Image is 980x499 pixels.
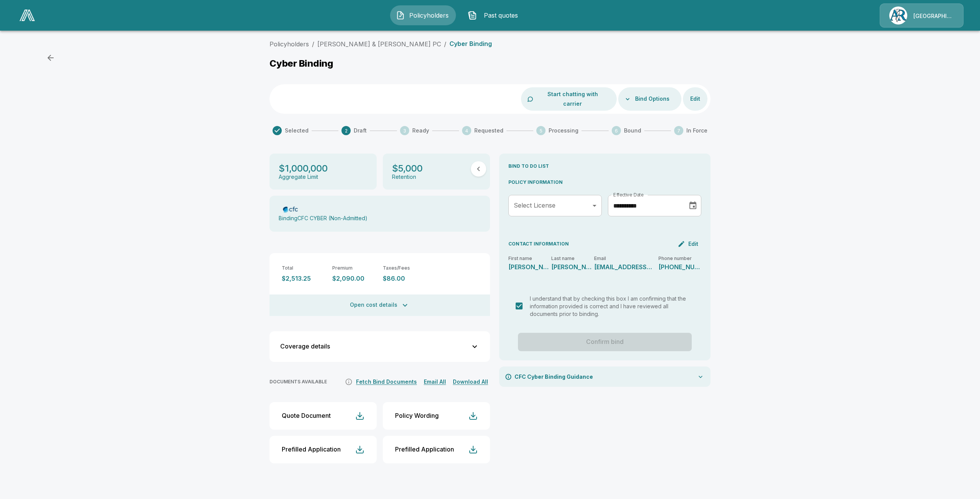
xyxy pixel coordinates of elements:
[514,373,593,381] p: CFC Cyber Binding Guidance
[282,446,341,453] div: Prefilled Application
[913,12,954,20] p: [GEOGRAPHIC_DATA]/[PERSON_NAME]
[412,127,429,134] span: Ready
[279,215,367,222] p: Binding CFC CYBER (Non-Admitted)
[508,163,701,170] p: BIND TO DO LIST
[280,343,470,350] div: Coverage details
[383,402,490,430] button: Policy Wording
[444,39,446,49] li: /
[449,40,492,47] p: Cyber Binding
[332,275,377,282] p: $2,090.00
[508,256,551,261] p: First name
[282,275,326,282] p: $2,513.25
[613,191,644,198] label: Effective Date
[345,128,348,134] text: 2
[594,264,652,270] p: jmccabe@mccabehogan.com
[549,127,578,134] span: Processing
[451,377,490,387] button: Download All
[474,127,503,134] span: Requested
[383,265,427,271] p: Taxes/Fees
[632,92,673,106] button: Bind Options
[530,295,686,317] span: I understand that by checking this box I am confirming that the information provided is correct a...
[392,174,416,180] p: Retention
[395,446,454,453] div: Prefilled Application
[408,11,450,20] span: Policyholders
[282,412,331,419] div: Quote Document
[285,127,309,134] span: Selected
[535,87,611,111] button: Start chatting with carrier
[269,58,333,69] p: Cyber Binding
[279,163,328,174] p: $1,000,000
[274,336,485,357] button: Coverage details
[390,5,456,25] button: Policyholders IconPolicyholders
[551,264,594,270] p: McCabe
[269,402,377,430] button: Quote Document
[508,241,569,247] p: CONTACT INFORMATION
[508,264,551,270] p: John
[354,377,419,387] button: Fetch Bind Documents
[551,256,594,261] p: Last name
[658,264,701,270] p: 847-359-6100
[354,127,367,134] span: Draft
[20,10,35,21] img: AA Logo
[594,256,658,261] p: Email
[462,5,528,25] button: Past quotes IconPast quotes
[615,128,618,134] text: 6
[392,163,423,174] p: $5,000
[403,128,406,134] text: 3
[465,128,468,134] text: 4
[880,3,964,28] a: Agency Icon[GEOGRAPHIC_DATA]/[PERSON_NAME]
[279,206,302,213] img: Carrier Logo
[345,378,353,386] svg: It's not guaranteed that the documents are available. Some carriers can take up to 72 hours to pr...
[468,11,477,20] img: Past quotes Icon
[540,128,542,134] text: 5
[396,11,405,20] img: Policyholders Icon
[889,7,907,25] img: Agency Icon
[624,127,641,134] span: Bound
[480,11,522,20] span: Past quotes
[282,265,326,271] p: Total
[269,40,309,48] a: Policyholders
[317,40,441,48] a: [PERSON_NAME] & [PERSON_NAME] PC
[676,238,701,250] button: Edit
[677,128,680,134] text: 7
[269,379,327,385] p: DOCUMENTS AVAILABLE
[508,179,701,186] p: POLICY INFORMATION
[685,198,701,213] button: Choose date, selected date is Sep 22, 2025
[658,256,701,261] p: Phone number
[383,436,490,463] button: Prefilled Application
[269,294,490,316] button: Open cost details
[332,265,377,271] p: Premium
[422,377,448,387] button: Email All
[279,174,318,180] p: Aggregate Limit
[312,39,314,49] li: /
[686,127,707,134] span: In Force
[383,275,427,282] p: $86.00
[269,436,377,463] button: Prefilled Application
[683,92,707,106] button: Edit
[395,412,439,419] div: Policy Wording
[269,39,492,49] nav: breadcrumb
